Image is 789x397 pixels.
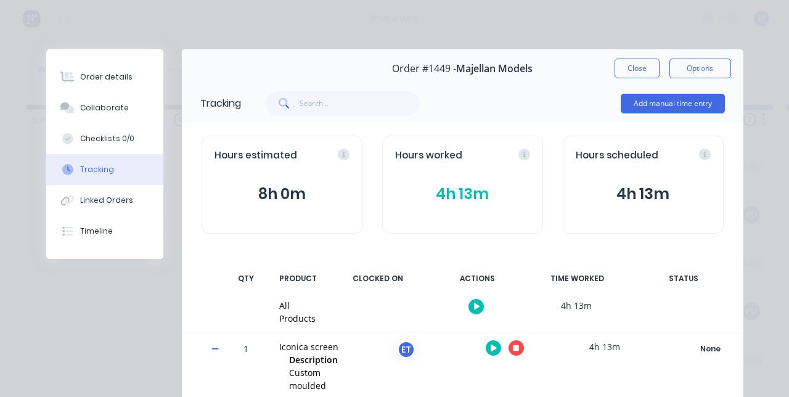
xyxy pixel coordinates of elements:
[631,266,736,292] div: STATUS
[395,182,530,206] button: 4h 13m
[46,185,163,216] button: Linked Orders
[80,164,114,175] div: Tracking
[279,299,316,325] div: All Products
[80,226,113,237] div: Timeline
[80,102,129,113] div: Collaborate
[576,149,658,163] span: Hours scheduled
[300,91,420,116] input: Search...
[289,353,338,366] span: Description
[46,216,163,247] button: Timeline
[666,341,755,357] div: None
[576,182,711,206] button: 4h 13m
[531,266,624,292] div: TIME WORKED
[395,149,462,163] span: Hours worked
[666,340,756,358] button: None
[46,62,163,92] button: Order details
[46,92,163,123] button: Collaborate
[46,123,163,154] button: Checklists 0/0
[46,154,163,185] button: Tracking
[215,182,350,206] button: 8h 0m
[332,266,424,292] div: CLOCKED ON
[279,340,344,353] div: Iconica screen
[397,340,415,359] div: ET
[530,292,623,319] div: 4h 13m
[669,59,731,78] button: Options
[272,266,324,292] div: PRODUCT
[80,72,133,83] div: Order details
[80,195,133,206] div: Linked Orders
[392,63,456,75] span: Order #1449 -
[227,266,264,292] div: QTY
[621,94,725,113] button: Add manual time entry
[80,133,134,144] div: Checklists 0/0
[200,96,241,111] div: Tracking
[615,59,660,78] button: Close
[215,149,297,163] span: Hours estimated
[431,266,524,292] div: ACTIONS
[558,333,651,361] div: 4h 13m
[456,63,533,75] span: Majellan Models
